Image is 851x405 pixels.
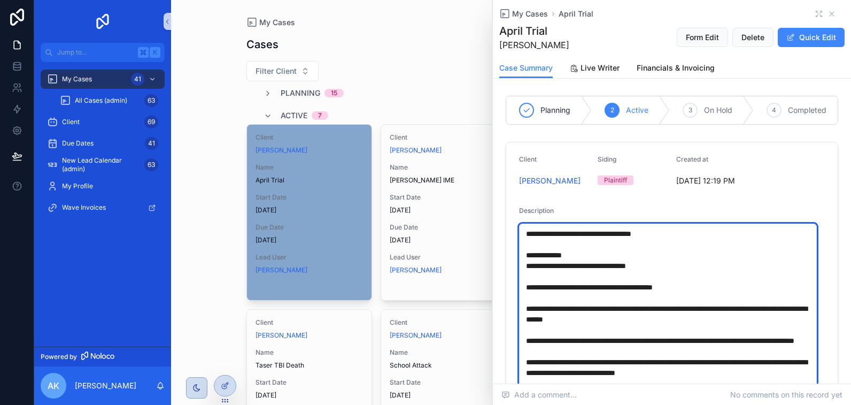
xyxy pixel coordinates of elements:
span: [DATE] [256,391,363,400]
span: Financials & Invoicing [637,63,715,73]
button: Delete [732,28,773,47]
span: No comments on this record yet [730,389,842,400]
div: 15 [331,89,337,97]
button: Quick Edit [778,28,845,47]
div: Plaintiff [604,175,627,185]
span: April Trial [256,176,363,185]
span: My Cases [512,9,548,19]
a: [PERSON_NAME] [390,146,442,155]
div: 41 [145,137,158,150]
span: Due Dates [62,139,94,148]
span: [DATE] [390,391,498,400]
div: scrollable content [34,62,171,231]
span: AK [48,379,59,392]
span: Name [390,348,498,357]
span: 4 [772,106,776,114]
img: App logo [94,13,111,30]
a: Wave Invoices [41,198,165,217]
span: Planning [540,105,570,116]
span: Active [626,105,648,116]
a: [PERSON_NAME] [256,146,307,155]
span: Client [62,118,80,126]
p: [PERSON_NAME] [75,380,136,391]
a: Case Summary [499,58,553,79]
a: My Cases41 [41,70,165,89]
h1: April Trial [499,24,569,39]
span: Due Date [256,223,363,232]
span: Due Date [390,223,498,232]
div: 63 [144,94,158,107]
span: [DATE] [390,236,498,244]
div: 69 [144,116,158,128]
span: [DATE] [390,206,498,215]
div: 41 [131,73,144,86]
span: 2 [610,106,614,114]
a: My Cases [499,9,548,19]
span: Start Date [390,193,498,202]
span: Name [390,163,498,172]
span: [PERSON_NAME] [499,39,569,51]
span: Form Edit [686,32,719,43]
span: [PERSON_NAME] IME [390,176,498,185]
span: Lead User [256,253,363,262]
button: Jump to...K [41,43,165,62]
button: Form Edit [677,28,728,47]
span: Powered by [41,353,77,361]
span: All Cases (admin) [75,96,127,105]
a: New Lead Calendar (admin)63 [41,155,165,174]
span: Filter Client [256,66,297,77]
a: Client[PERSON_NAME]Name[PERSON_NAME] IMEStart Date[DATE]Due Date[DATE]Lead User[PERSON_NAME] [381,124,507,301]
span: [DATE] [256,236,363,244]
span: [DATE] 12:19 PM [676,175,746,186]
span: [DATE] [256,206,363,215]
span: Created at [676,155,708,163]
span: Start Date [256,378,363,387]
a: [PERSON_NAME] [256,331,307,340]
span: On Hold [704,105,732,116]
a: [PERSON_NAME] [519,175,581,186]
a: [PERSON_NAME] [390,266,442,274]
span: Start Date [390,378,498,387]
span: Jump to... [57,48,134,57]
span: School Attack [390,361,498,370]
span: Completed [788,105,826,116]
a: My Profile [41,177,165,196]
span: Lead User [390,253,498,262]
span: Delete [741,32,764,43]
span: Client [390,133,498,142]
span: Siding [598,155,616,163]
span: 3 [688,106,692,114]
span: Client [519,155,537,163]
span: My Profile [62,182,93,190]
span: K [151,48,159,57]
a: All Cases (admin)63 [53,91,165,110]
a: Client69 [41,112,165,132]
span: My Cases [259,17,295,28]
span: Active [281,110,307,121]
span: Planning [281,88,320,98]
a: [PERSON_NAME] [390,331,442,340]
a: [PERSON_NAME] [256,266,307,274]
span: Name [256,163,363,172]
a: Client[PERSON_NAME]NameApril TrialStart Date[DATE]Due Date[DATE]Lead User[PERSON_NAME] [246,124,373,301]
a: April Trial [559,9,593,19]
a: Financials & Invoicing [637,58,715,80]
button: Select Button [246,61,319,81]
a: My Cases [246,17,295,28]
a: Live Writer [570,58,620,80]
span: Client [256,133,363,142]
span: Case Summary [499,63,553,73]
span: Name [256,348,363,357]
a: Due Dates41 [41,134,165,153]
span: My Cases [62,75,92,83]
span: Client [256,318,363,327]
span: Start Date [256,193,363,202]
